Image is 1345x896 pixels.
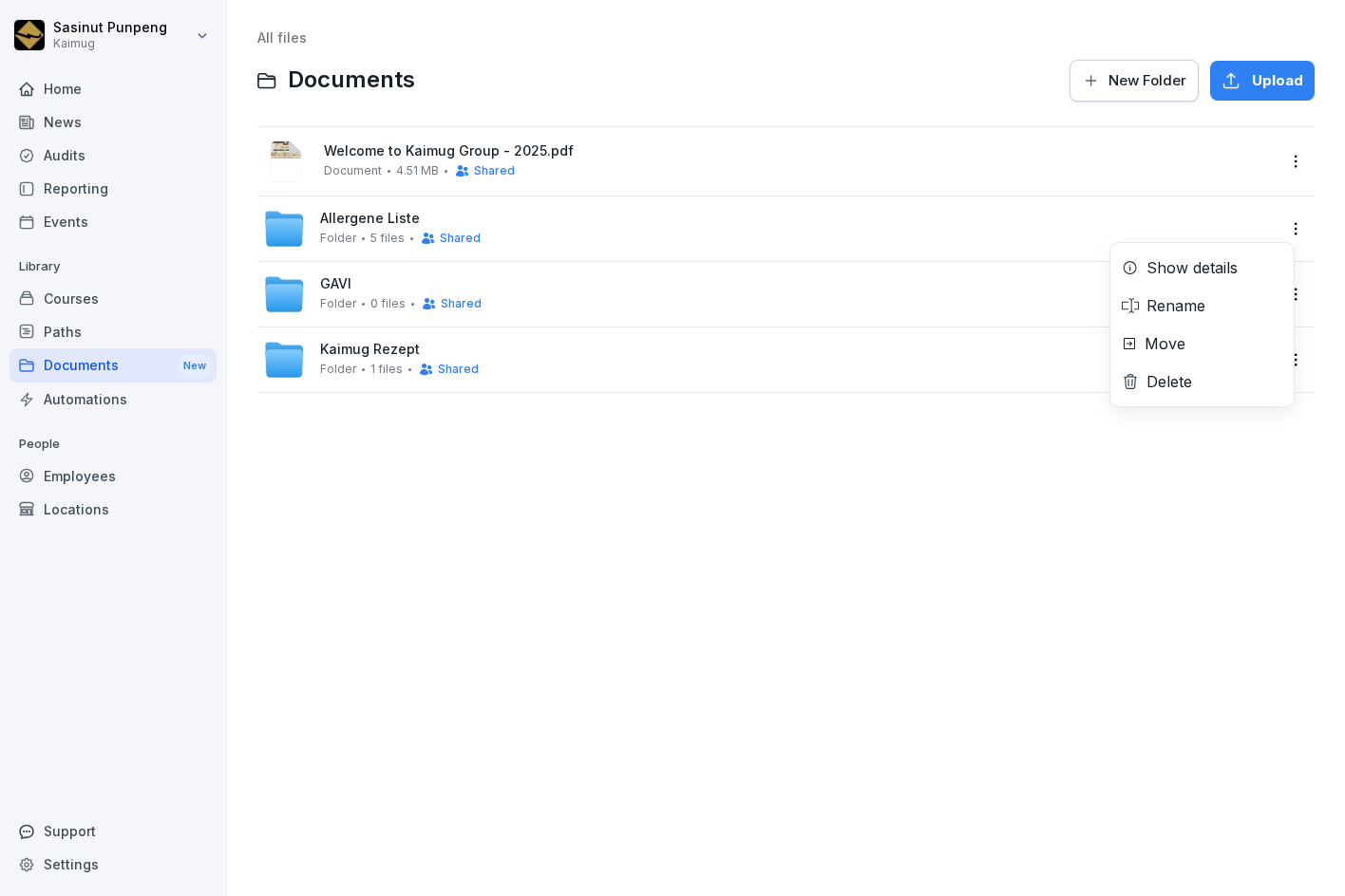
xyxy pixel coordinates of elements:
[1145,332,1185,355] div: Move
[1108,70,1186,91] span: New Folder
[1146,370,1192,393] div: Delete
[1146,256,1238,279] div: Show details
[1252,70,1303,91] span: Upload
[1146,294,1205,317] div: Rename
